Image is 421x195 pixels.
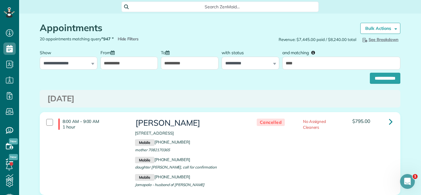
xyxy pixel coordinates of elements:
span: Revenue: $7,445.00 paid / $8,240.00 total [279,37,356,43]
span: 1 [413,174,418,179]
small: Mobile [135,174,154,181]
span: daughter [PERSON_NAME], call for confirmation [135,165,216,169]
strong: "947 " [101,36,114,41]
h3: [DATE] [47,94,393,103]
p: 1 hour [63,124,126,130]
a: Bulk Actions [360,23,400,34]
small: Mobile [135,157,154,164]
h1: Appointments [40,23,351,33]
span: New [9,138,18,144]
span: See Breakdown [361,37,399,42]
h4: 8:00 AM - 9:00 AM [59,119,126,130]
span: Cancelled [257,119,285,126]
div: 20 appointments matching query [35,36,220,42]
small: Mobile [135,139,154,146]
a: Mobile[PHONE_NUMBER] [135,157,190,162]
p: [STREET_ADDRESS] [135,130,244,136]
span: mother 7082170365 [135,148,170,152]
span: Jamapala - husband of [PERSON_NAME] [135,182,204,187]
span: $795.00 [352,118,370,124]
button: See Breakdown [359,36,400,43]
label: To [161,47,173,58]
a: Hide Filters [118,36,139,41]
a: Mobile[PHONE_NUMBER] [135,140,190,144]
span: Hide Filters [118,36,139,42]
iframe: Intercom live chat [400,174,415,189]
span: No Assigned Cleaners [303,119,326,130]
h3: [PERSON_NAME] [135,119,244,128]
a: Mobile[PHONE_NUMBER] [135,174,190,179]
label: and matching [282,47,320,58]
label: From [100,47,118,58]
span: New [9,154,18,160]
strong: Bulk Actions [365,26,391,31]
